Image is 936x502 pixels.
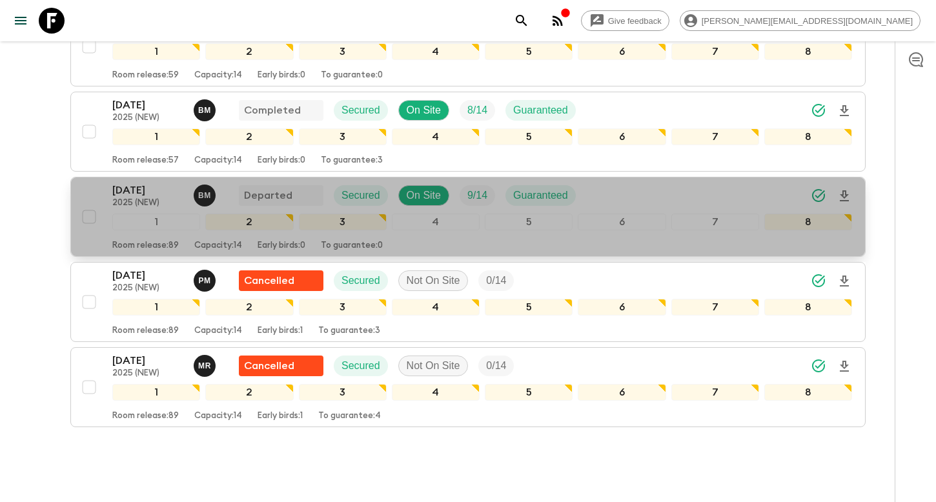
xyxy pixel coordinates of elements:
p: Cancelled [244,273,294,288]
p: To guarantee: 0 [321,241,383,251]
svg: Synced Successfully [811,188,826,203]
div: Secured [334,185,388,206]
svg: Download Onboarding [837,359,852,374]
p: Early birds: 1 [258,411,303,421]
button: [DATE]2025 (NEW)Paula MedeirosFlash Pack cancellationSecuredNot On SiteTrip Fill12345678Room rele... [70,262,866,342]
p: On Site [407,103,441,118]
div: 5 [485,214,573,230]
div: 7 [671,43,759,60]
p: To guarantee: 3 [321,156,383,166]
div: 2 [205,384,293,401]
button: search adventures [509,8,534,34]
div: 1 [112,384,200,401]
p: Room release: 89 [112,411,179,421]
svg: Synced Successfully [811,103,826,118]
span: Bruno Melo [194,188,218,199]
p: Capacity: 14 [194,241,242,251]
button: [DATE]2025 (NEW)Bruno MeloDepartedSecuredOn SiteTrip FillGuaranteed12345678Room release:89Capacit... [70,177,866,257]
p: 0 / 14 [486,358,506,374]
p: To guarantee: 3 [318,326,380,336]
p: 2025 (NEW) [112,368,183,379]
p: Cancelled [244,358,294,374]
div: 8 [764,214,852,230]
div: Not On Site [398,270,469,291]
p: Guaranteed [513,103,568,118]
div: 7 [671,214,759,230]
p: Not On Site [407,273,460,288]
div: 7 [671,384,759,401]
div: Trip Fill [478,356,514,376]
div: Secured [334,356,388,376]
div: 8 [764,384,852,401]
div: Trip Fill [460,185,495,206]
div: Not On Site [398,356,469,376]
svg: Download Onboarding [837,274,852,289]
p: Room release: 59 [112,70,179,81]
svg: Download Onboarding [837,103,852,119]
div: 1 [112,299,200,316]
p: [DATE] [112,183,183,198]
button: [DATE]2025 (NEW)Bruno MeloCompletedSecuredOn SiteTrip FillGuaranteed12345678Room release:57Capaci... [70,92,866,172]
div: 6 [578,43,666,60]
p: [DATE] [112,353,183,368]
div: Flash Pack cancellation [239,356,323,376]
div: 6 [578,384,666,401]
p: 0 / 14 [486,273,506,288]
div: 3 [299,214,387,230]
p: Capacity: 14 [194,326,242,336]
div: 8 [764,43,852,60]
div: 7 [671,128,759,145]
span: Bruno Melo [194,103,218,114]
div: Secured [334,100,388,121]
div: 4 [392,214,480,230]
p: Early birds: 0 [258,70,305,81]
div: Flash Pack cancellation [239,270,323,291]
p: Early birds: 0 [258,156,305,166]
p: Completed [244,103,301,118]
div: 8 [764,128,852,145]
p: [DATE] [112,97,183,113]
div: Trip Fill [478,270,514,291]
div: On Site [398,100,449,121]
div: Trip Fill [460,100,495,121]
p: M R [198,361,211,371]
div: 1 [112,214,200,230]
div: 4 [392,384,480,401]
div: 2 [205,43,293,60]
div: 5 [485,384,573,401]
div: 1 [112,43,200,60]
span: Give feedback [601,16,669,26]
p: P M [198,276,210,286]
div: Secured [334,270,388,291]
div: 5 [485,299,573,316]
div: 8 [764,299,852,316]
div: 3 [299,128,387,145]
div: 5 [485,43,573,60]
p: Guaranteed [513,188,568,203]
div: 3 [299,384,387,401]
p: On Site [407,188,441,203]
p: Not On Site [407,358,460,374]
p: Room release: 57 [112,156,179,166]
div: 4 [392,43,480,60]
div: [PERSON_NAME][EMAIL_ADDRESS][DOMAIN_NAME] [680,10,921,31]
p: 2025 (NEW) [112,198,183,208]
p: Secured [341,358,380,374]
p: Departed [244,188,292,203]
button: [DATE]2025 (NEW)Paula MedeirosCompletedSecuredOn SiteTrip FillGuaranteed12345678Room release:59Ca... [70,6,866,86]
div: 3 [299,299,387,316]
div: 4 [392,128,480,145]
div: On Site [398,185,449,206]
div: 5 [485,128,573,145]
button: menu [8,8,34,34]
p: 9 / 14 [467,188,487,203]
span: Mario Rangel [194,359,218,369]
p: To guarantee: 4 [318,411,381,421]
p: Room release: 89 [112,326,179,336]
p: 8 / 14 [467,103,487,118]
div: 6 [578,128,666,145]
svg: Synced Successfully [811,358,826,374]
p: Secured [341,188,380,203]
div: 6 [578,214,666,230]
div: 6 [578,299,666,316]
